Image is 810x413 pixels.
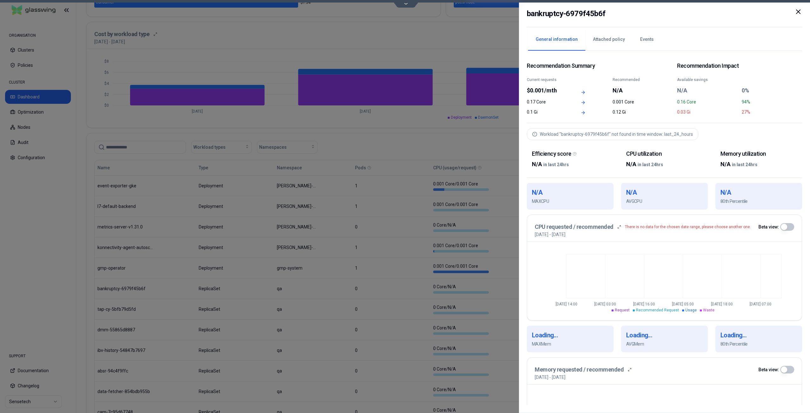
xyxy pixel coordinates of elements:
[711,302,733,306] tspan: [DATE] 18:00
[594,302,616,306] tspan: [DATE] 03:00
[720,160,797,169] div: N/A
[677,62,802,70] h2: Recommendation Impact
[672,302,694,306] tspan: [DATE] 05:00
[543,162,569,167] span: in last 24hrs
[677,77,738,82] div: Available savings
[720,150,797,158] div: Memory utilization
[527,77,566,82] div: Current requests
[758,225,779,229] label: Beta view:
[742,86,802,95] div: 0%
[532,150,608,158] div: Efficiency score
[677,99,738,105] div: 0.16 Core
[626,150,703,158] div: CPU utilization
[528,28,585,51] button: General information
[585,28,632,51] button: Attached policy
[527,99,566,105] div: 0.17 Core
[532,198,608,204] p: MAX CPU
[732,162,757,167] span: in last 24hrs
[720,188,797,197] h1: N/A
[535,231,565,238] p: [DATE] - [DATE]
[615,308,630,312] span: Request
[535,374,565,380] p: [DATE] - [DATE]
[532,188,608,197] h1: N/A
[625,224,751,229] p: There is no data for the chosen date range, please choose another one.
[626,198,703,204] p: AVG CPU
[527,109,566,115] div: 0.1 Gi
[632,28,661,51] button: Events
[626,160,703,169] div: N/A
[677,86,738,95] div: N/A
[638,162,663,167] span: in last 24hrs
[703,308,714,312] span: Waste
[535,222,614,231] h3: CPU requested / recommended
[750,302,771,306] tspan: [DATE] 07:00
[532,160,608,169] div: N/A
[613,77,652,82] div: Recommended
[677,109,738,115] div: 0.03 Gi
[556,302,577,306] tspan: [DATE] 14:00
[527,86,566,95] div: $0.001/mth
[742,99,802,105] div: 94%
[720,198,797,204] p: 80th Percentile
[626,188,703,197] h1: N/A
[626,331,703,340] h1: Loading...
[613,99,652,105] div: 0.001 Core
[720,331,797,340] h1: Loading...
[532,331,608,340] h1: Loading...
[527,62,652,70] span: Recommendation Summary
[613,86,652,95] div: N/A
[532,341,608,347] p: MAX Mem
[742,109,802,115] div: 27%
[758,367,779,372] label: Beta view:
[527,8,605,19] h2: bankruptcy-6979f45b6f
[633,302,655,306] tspan: [DATE] 16:00
[720,341,797,347] p: 80th Percentile
[626,341,703,347] p: AVG Mem
[613,109,652,115] div: 0.12 Gi
[540,131,693,137] div: Workload "bankruptcy-6979f45b6f" not found in time window: last_24_hours
[685,308,697,312] span: Usage
[636,308,679,312] span: Recommended Request
[535,365,624,374] h3: Memory requested / recommended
